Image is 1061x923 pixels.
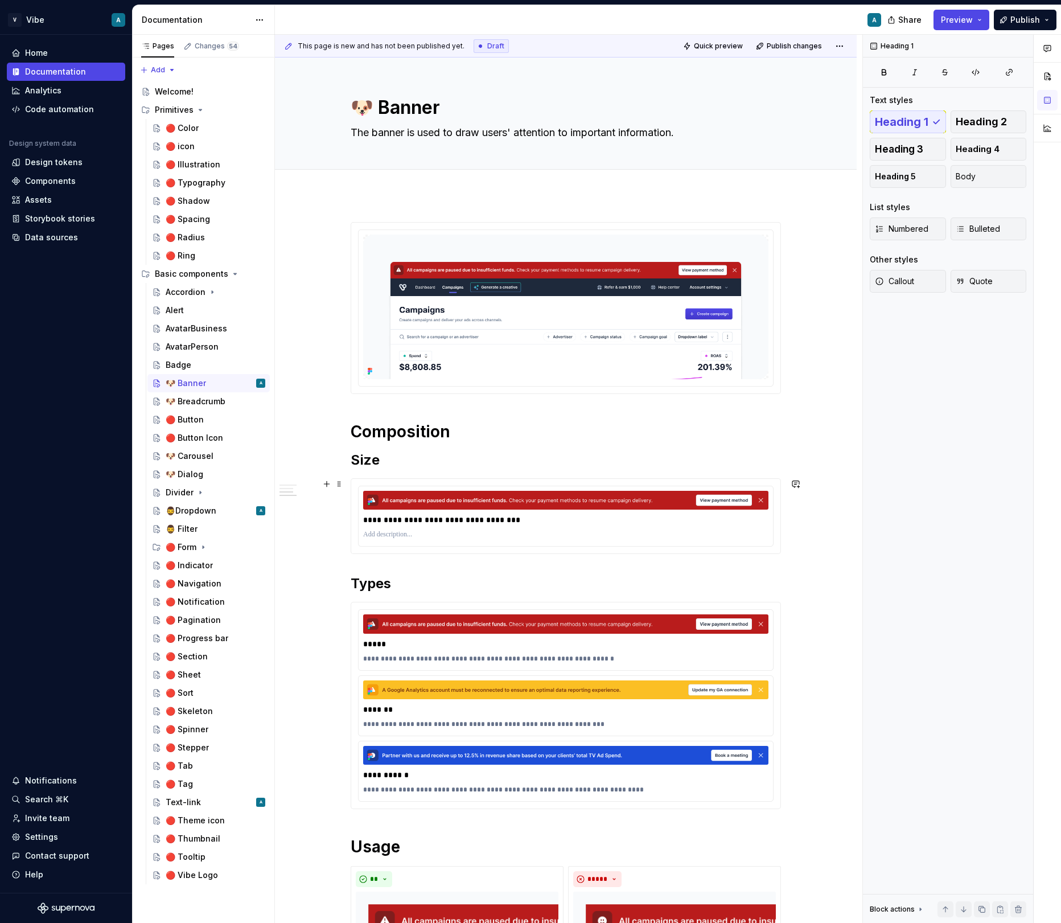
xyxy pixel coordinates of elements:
div: 🐶 Dialog [166,469,203,480]
div: Other styles [870,254,918,265]
div: Design tokens [25,157,83,168]
a: 🐶 BannerA [147,374,270,392]
a: AvatarPerson [147,338,270,356]
a: 🔴 Thumbnail [147,830,270,848]
button: Heading 5 [870,165,946,188]
div: 🔴 Notification [166,596,225,608]
button: Heading 4 [951,138,1027,161]
a: 🔴 Pagination [147,611,270,629]
div: AvatarBusiness [166,323,227,334]
div: Text styles [870,95,913,106]
a: 🔴 Button [147,411,270,429]
button: Share [882,10,929,30]
div: Data sources [25,232,78,243]
span: Publish [1010,14,1040,26]
button: Bulleted [951,218,1027,240]
div: 🔴 Theme icon [166,815,225,826]
span: Draft [487,42,504,51]
a: 🔴 icon [147,137,270,155]
div: 🔴 Spinner [166,724,208,735]
a: 🔴 Tag [147,775,270,793]
a: Code automation [7,100,125,118]
textarea: 🐶 Banner [348,94,779,121]
div: 🔴 Thumbnail [166,833,220,844]
span: Heading 3 [875,143,923,155]
a: 🐶 Breadcrumb [147,392,270,411]
div: 🔴 Button Icon [166,432,223,444]
div: Documentation [25,66,86,77]
a: Home [7,44,125,62]
button: VVibeA [2,7,130,32]
div: 🧔‍♂️Dropdown [166,505,216,516]
span: Quote [956,276,993,287]
a: 🔴 Progress bar [147,629,270,647]
div: A [116,15,121,24]
div: 🧔‍♂️ Filter [166,523,198,535]
button: Numbered [870,218,946,240]
button: Body [951,165,1027,188]
div: A [260,378,262,389]
div: 🔴 Sort [166,687,194,699]
div: 🔴 Skeleton [166,705,213,717]
div: Welcome! [155,86,194,97]
span: Publish changes [767,42,822,51]
button: Heading 3 [870,138,946,161]
h1: Composition [351,421,781,442]
div: Settings [25,831,58,843]
div: Search ⌘K [25,794,68,805]
div: Pages [141,42,174,51]
div: 🔴 Button [166,414,204,425]
div: 🐶 Banner [166,378,206,389]
a: Analytics [7,81,125,100]
div: 🔴 Progress bar [166,633,228,644]
div: Analytics [25,85,61,96]
a: 🔴 Sort [147,684,270,702]
div: 🔴 Tab [166,760,193,772]
textarea: The banner is used to draw users' attention to important information. [348,124,779,142]
div: A [872,15,877,24]
a: 🔴 Radius [147,228,270,247]
a: Text-linkA [147,793,270,811]
a: Accordion [147,283,270,301]
div: 🐶 Breadcrumb [166,396,225,407]
div: 🔴 icon [166,141,195,152]
a: 🐶 Dialog [147,465,270,483]
span: Share [898,14,922,26]
div: AvatarPerson [166,341,219,352]
div: Alert [166,305,184,316]
div: Primitives [155,104,194,116]
button: Heading 2 [951,110,1027,133]
span: Numbered [875,223,928,235]
a: 🔴 Shadow [147,192,270,210]
button: Contact support [7,847,125,865]
a: 🔴 Skeleton [147,702,270,720]
button: Callout [870,270,946,293]
div: Divider [166,487,194,498]
a: Supernova Logo [38,903,94,914]
a: 🔴 Navigation [147,575,270,593]
a: 🔴 Theme icon [147,811,270,830]
div: Documentation [142,14,249,26]
a: Storybook stories [7,210,125,228]
div: Notifications [25,775,77,786]
div: Contact support [25,850,89,862]
div: Design system data [9,139,76,148]
span: Preview [941,14,973,26]
a: 🔴 Spacing [147,210,270,228]
div: 🔴 Navigation [166,578,221,589]
a: 🔴 Typography [147,174,270,192]
a: Assets [7,191,125,209]
div: Help [25,869,43,880]
button: Publish [994,10,1056,30]
a: Data sources [7,228,125,247]
a: 🔴 Ring [147,247,270,265]
div: 🔴 Form [147,538,270,556]
span: This page is new and has not been published yet. [298,42,464,51]
div: 🔴 Form [166,542,196,553]
div: 🔴 Tag [166,778,193,790]
button: Notifications [7,772,125,790]
button: Publish changes [752,38,827,54]
div: 🔴 Pagination [166,614,221,626]
div: Changes [195,42,239,51]
div: Invite team [25,813,69,824]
